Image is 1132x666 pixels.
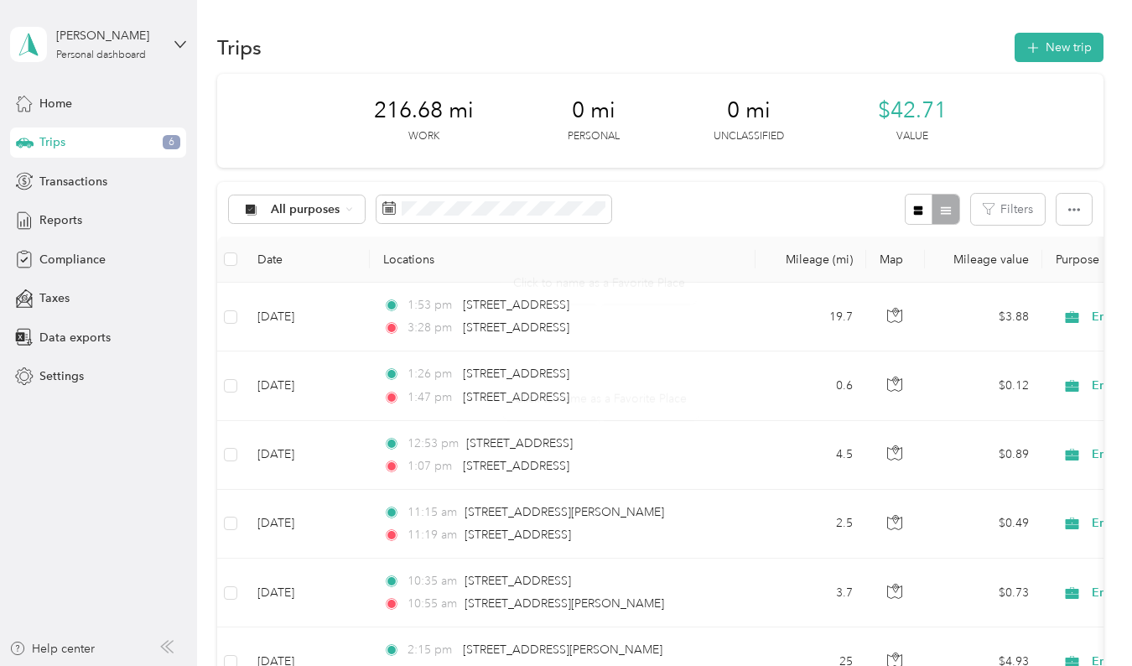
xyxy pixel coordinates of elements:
[463,367,569,381] span: [STREET_ADDRESS]
[896,129,928,144] p: Value
[463,390,569,404] span: [STREET_ADDRESS]
[56,50,146,60] div: Personal dashboard
[971,194,1045,225] button: Filters
[39,289,70,307] span: Taxes
[374,97,474,124] span: 216.68 mi
[56,27,161,44] div: [PERSON_NAME]
[408,572,457,591] span: 10:35 am
[1015,33,1103,62] button: New trip
[244,559,370,627] td: [DATE]
[756,283,866,351] td: 19.7
[503,377,698,419] div: Click to name as a Favorite Place
[163,135,180,150] span: 6
[756,351,866,420] td: 0.6
[408,641,455,659] span: 2:15 pm
[408,595,457,613] span: 10:55 am
[714,129,784,144] p: Unclassified
[370,237,756,283] th: Locations
[408,319,455,337] span: 3:28 pm
[408,365,455,383] span: 1:26 pm
[408,388,455,407] span: 1:47 pm
[501,263,697,304] div: Click to name as a Favorite Place
[463,298,569,312] span: [STREET_ADDRESS]
[408,434,459,453] span: 12:53 pm
[244,237,370,283] th: Date
[39,251,106,268] span: Compliance
[465,574,571,588] span: [STREET_ADDRESS]
[244,351,370,420] td: [DATE]
[1038,572,1132,666] iframe: Everlance-gr Chat Button Frame
[408,129,439,144] p: Work
[244,421,370,490] td: [DATE]
[463,320,569,335] span: [STREET_ADDRESS]
[572,97,615,124] span: 0 mi
[39,367,84,385] span: Settings
[925,559,1042,627] td: $0.73
[463,459,569,473] span: [STREET_ADDRESS]
[217,39,262,56] h1: Trips
[465,596,664,611] span: [STREET_ADDRESS][PERSON_NAME]
[39,95,72,112] span: Home
[925,421,1042,490] td: $0.89
[244,283,370,351] td: [DATE]
[39,173,107,190] span: Transactions
[925,237,1042,283] th: Mileage value
[756,421,866,490] td: 4.5
[756,237,866,283] th: Mileage (mi)
[727,97,771,124] span: 0 mi
[465,505,664,519] span: [STREET_ADDRESS][PERSON_NAME]
[408,503,457,522] span: 11:15 am
[408,526,457,544] span: 11:19 am
[568,129,620,144] p: Personal
[465,528,571,542] span: [STREET_ADDRESS]
[925,490,1042,559] td: $0.49
[244,490,370,559] td: [DATE]
[39,211,82,229] span: Reports
[9,640,95,658] button: Help center
[925,283,1042,351] td: $3.88
[408,296,455,315] span: 1:53 pm
[408,457,455,476] span: 1:07 pm
[925,351,1042,420] td: $0.12
[39,329,111,346] span: Data exports
[756,490,866,559] td: 2.5
[756,559,866,627] td: 3.7
[271,204,340,216] span: All purposes
[878,97,947,124] span: $42.71
[39,133,65,151] span: Trips
[466,436,573,450] span: [STREET_ADDRESS]
[866,237,925,283] th: Map
[463,643,662,657] span: [STREET_ADDRESS][PERSON_NAME]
